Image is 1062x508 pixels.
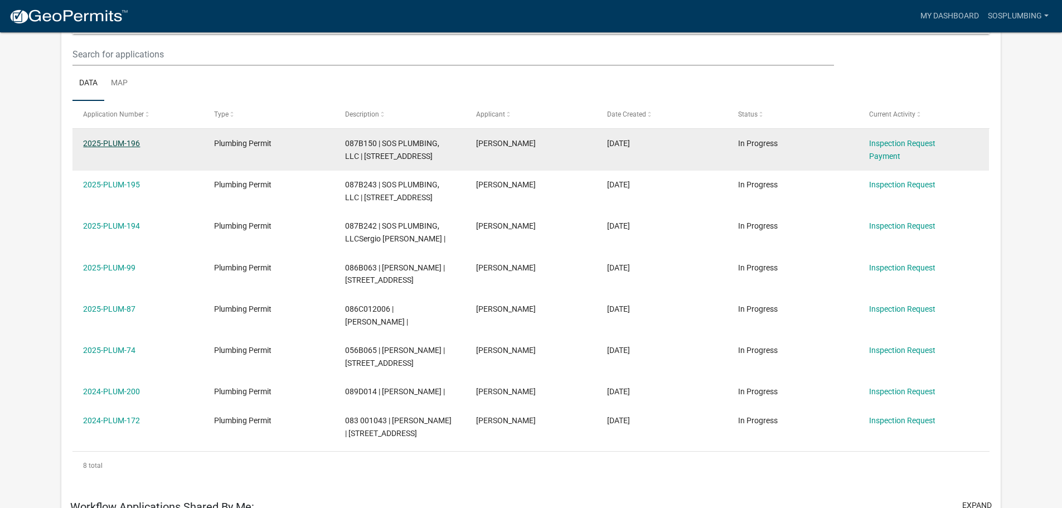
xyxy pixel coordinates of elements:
span: Sergio Monjaras [476,346,536,355]
span: In Progress [738,180,778,189]
a: My Dashboard [916,6,983,27]
datatable-header-cell: Current Activity [858,101,989,128]
span: Application Number [83,110,144,118]
span: Plumbing Permit [214,180,271,189]
datatable-header-cell: Application Number [72,101,203,128]
a: Inspection Request [869,304,935,313]
span: In Progress [738,139,778,148]
span: Date Created [607,110,646,118]
span: 04/10/2025 [607,346,630,355]
span: Sergio Monjaras [476,221,536,230]
span: Sergio Monjaras [476,263,536,272]
a: 2025-PLUM-195 [83,180,140,189]
span: 05/28/2025 [607,263,630,272]
a: Inspection Request [869,387,935,396]
datatable-header-cell: Description [334,101,465,128]
a: SOSPLUMBING [983,6,1053,27]
span: In Progress [738,263,778,272]
span: Plumbing Permit [214,346,271,355]
span: 087B243 | SOS PLUMBING, LLC | 108 OLD MONTGOMERYVILLE RD [345,180,439,202]
span: Plumbing Permit [214,416,271,425]
a: 2025-PLUM-87 [83,304,135,313]
span: Sergio Monjaras [476,139,536,148]
datatable-header-cell: Date Created [597,101,728,128]
span: 09/29/2025 [607,180,630,189]
a: 2025-PLUM-99 [83,263,135,272]
span: In Progress [738,304,778,313]
a: 2024-PLUM-172 [83,416,140,425]
span: 087B242 | SOS PLUMBING, LLCSergio Esteban Monjaras | [345,221,445,243]
span: Plumbing Permit [214,263,271,272]
span: Plumbing Permit [214,221,271,230]
span: 05/05/2025 [607,304,630,313]
span: 09/29/2025 [607,139,630,148]
div: 8 total [72,452,990,480]
a: 2025-PLUM-74 [83,346,135,355]
a: 2025-PLUM-194 [83,221,140,230]
datatable-header-cell: Applicant [465,101,597,128]
a: Inspection Request [869,221,935,230]
span: Description [345,110,379,118]
span: Current Activity [869,110,915,118]
span: In Progress [738,387,778,396]
span: Sergio Monjaras [476,416,536,425]
span: 089D014 | Sergio Monjaras | [345,387,445,396]
span: 086C012006 | Sergio Monjaras | [345,304,408,326]
span: In Progress [738,346,778,355]
a: 2025-PLUM-196 [83,139,140,148]
span: Applicant [476,110,505,118]
span: 087B150 | SOS PLUMBING, LLC | 108 OLD MONTGOMERYVILLE RD [345,139,439,161]
span: Plumbing Permit [214,139,271,148]
a: Inspection Request [869,346,935,355]
datatable-header-cell: Status [727,101,858,128]
span: Sergio Monjaras [476,304,536,313]
span: 09/29/2025 [607,221,630,230]
a: Inspection Request [869,180,935,189]
a: Payment [869,152,900,161]
a: Inspection Request [869,139,935,148]
span: Plumbing Permit [214,304,271,313]
span: Type [214,110,229,118]
span: Sergio Monjaras [476,387,536,396]
span: Sergio Monjaras [476,180,536,189]
span: 10/08/2024 [607,387,630,396]
a: Inspection Request [869,263,935,272]
span: Status [738,110,758,118]
span: In Progress [738,416,778,425]
span: In Progress [738,221,778,230]
span: 083 001043 | Sergio Monjaras | 105 HIGHPINE DR [345,416,452,438]
span: 086B063 | Sergio Monjaras | 108 Old Montgomeryville Rd NE [345,263,445,285]
datatable-header-cell: Type [203,101,334,128]
a: Inspection Request [869,416,935,425]
span: Plumbing Permit [214,387,271,396]
a: 2024-PLUM-200 [83,387,140,396]
span: 056B065 | SERGIO MONJARAS | 108 OLD MONTGOMERYVILLE RD [345,346,445,367]
span: 08/28/2024 [607,416,630,425]
input: Search for applications [72,43,833,66]
a: Data [72,66,104,101]
a: Map [104,66,134,101]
